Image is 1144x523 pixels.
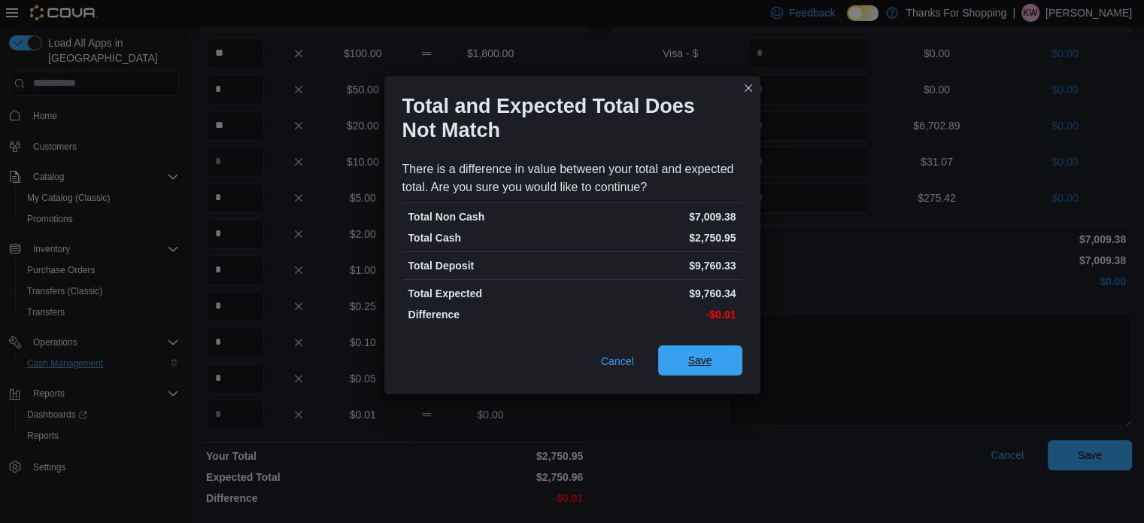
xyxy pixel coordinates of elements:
[408,209,569,224] p: Total Non Cash
[575,258,736,273] p: $9,760.33
[402,94,730,142] h1: Total and Expected Total Does Not Match
[402,160,742,196] div: There is a difference in value between your total and expected total. Are you sure you would like...
[408,230,569,245] p: Total Cash
[658,345,742,376] button: Save
[575,286,736,301] p: $9,760.34
[688,353,712,368] span: Save
[575,307,736,322] p: -$0.01
[408,286,569,301] p: Total Expected
[595,346,640,376] button: Cancel
[575,209,736,224] p: $7,009.38
[408,258,569,273] p: Total Deposit
[739,79,757,97] button: Closes this modal window
[601,354,634,369] span: Cancel
[408,307,569,322] p: Difference
[575,230,736,245] p: $2,750.95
